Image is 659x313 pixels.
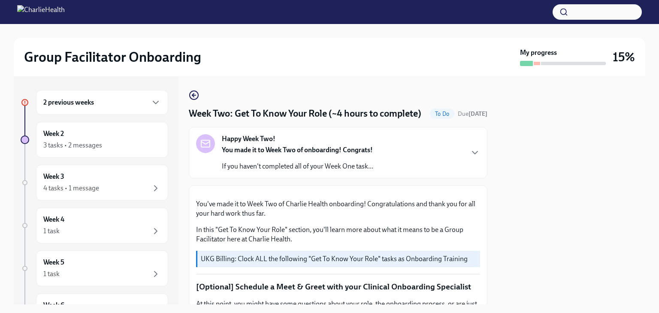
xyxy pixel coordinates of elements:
a: Week 51 task [21,250,168,286]
h2: Group Facilitator Onboarding [24,48,201,66]
p: You've made it to Week Two of Charlie Health onboarding! Congratulations and thank you for all yo... [196,199,480,218]
div: 1 task [43,269,60,279]
img: CharlieHealth [17,5,65,19]
div: 4 tasks • 1 message [43,184,99,193]
a: Week 41 task [21,208,168,244]
h4: Week Two: Get To Know Your Role (~4 hours to complete) [189,107,421,120]
a: Week 23 tasks • 2 messages [21,122,168,158]
h3: 15% [613,49,635,65]
a: Week 34 tasks • 1 message [21,165,168,201]
span: To Do [430,111,454,117]
p: If you haven't completed all of your Week One task... [222,162,373,171]
div: 1 task [43,226,60,236]
span: Due [458,110,487,117]
span: September 1st, 2025 10:00 [458,110,487,118]
p: UKG Billing: Clock ALL the following "Get To Know Your Role" tasks as Onboarding Training [201,254,477,264]
div: 2 previous weeks [36,90,168,115]
h6: Week 4 [43,215,64,224]
h6: Week 3 [43,172,64,181]
h6: Week 5 [43,258,64,267]
strong: You made it to Week Two of onboarding! Congrats! [222,146,373,154]
strong: [DATE] [469,110,487,117]
h6: Week 6 [43,301,64,310]
strong: Happy Week Two! [222,134,275,144]
h6: Week 2 [43,129,64,138]
h6: 2 previous weeks [43,98,94,107]
p: In this "Get To Know Your Role" section, you'll learn more about what it means to be a Group Faci... [196,225,480,244]
strong: My progress [520,48,557,57]
p: [Optional] Schedule a Meet & Greet with your Clinical Onboarding Specialist [196,281,480,292]
div: 3 tasks • 2 messages [43,141,102,150]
